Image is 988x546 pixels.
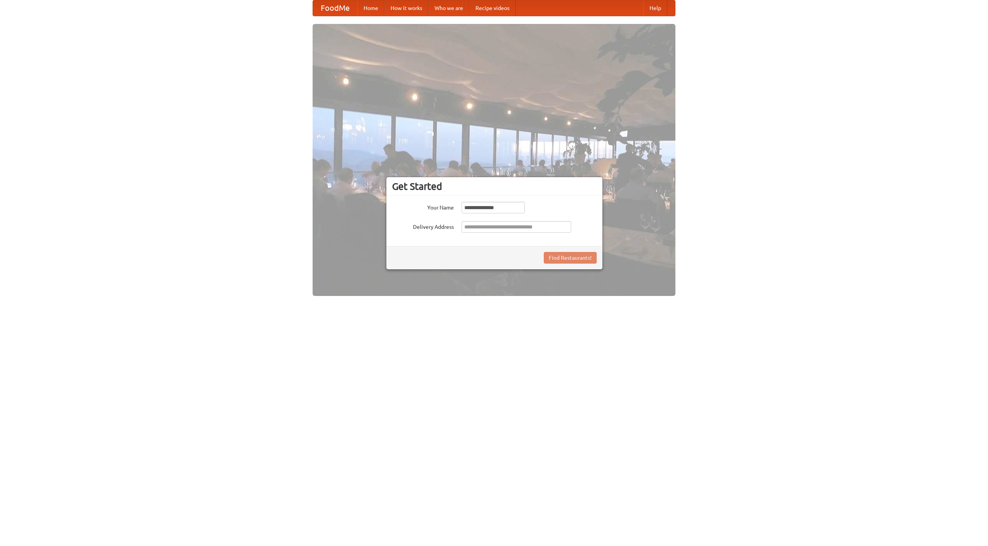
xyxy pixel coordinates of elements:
a: Help [643,0,667,16]
a: Recipe videos [469,0,516,16]
a: FoodMe [313,0,357,16]
h3: Get Started [392,181,597,192]
label: Delivery Address [392,221,454,231]
a: Home [357,0,384,16]
button: Find Restaurants! [544,252,597,264]
a: Who we are [428,0,469,16]
a: How it works [384,0,428,16]
label: Your Name [392,202,454,211]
